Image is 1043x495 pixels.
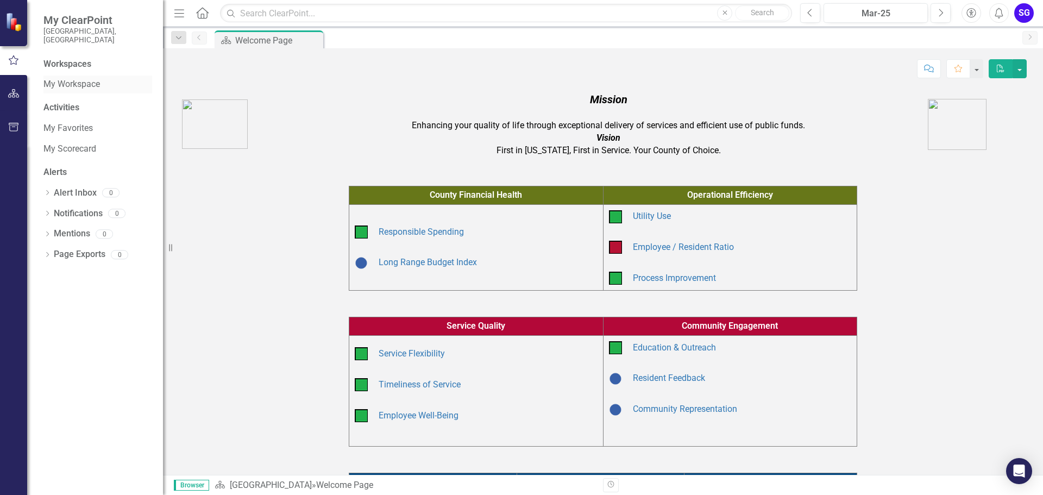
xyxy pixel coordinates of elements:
[215,479,595,492] div: »
[355,347,368,360] img: On Target
[379,348,445,359] a: Service Flexibility
[687,190,773,200] span: Operational Efficiency
[54,228,90,240] a: Mentions
[43,58,91,71] div: Workspaces
[1006,458,1032,484] div: Open Intercom Messenger
[609,272,622,285] img: On Target
[292,89,925,160] td: Enhancing your quality of life through exceptional delivery of services and efficient use of publ...
[355,409,368,422] img: On Target
[735,5,789,21] button: Search
[751,8,774,17] span: Search
[43,166,152,179] div: Alerts
[447,321,505,331] span: Service Quality
[96,229,113,239] div: 0
[355,378,368,391] img: On Target
[633,211,671,221] a: Utility Use
[379,379,461,390] a: Timeliness of Service
[633,404,737,414] a: Community Representation
[682,321,778,331] span: Community Engagement
[108,209,125,218] div: 0
[111,250,128,259] div: 0
[590,93,627,106] em: Mission
[182,99,248,149] img: AC_Logo.png
[54,248,105,261] a: Page Exports
[355,225,368,239] img: On Target
[609,210,622,223] img: On Target
[43,27,152,45] small: [GEOGRAPHIC_DATA], [GEOGRAPHIC_DATA]
[824,3,928,23] button: Mar-25
[633,342,716,353] a: Education & Outreach
[827,7,924,20] div: Mar-25
[379,227,464,237] a: Responsible Spending
[316,480,373,490] div: Welcome Page
[355,256,368,270] img: Baselining
[609,403,622,416] img: Baselining
[596,133,620,143] em: Vision
[928,99,987,150] img: AA%20logo.png
[5,12,24,32] img: ClearPoint Strategy
[609,241,622,254] img: Below Plan
[609,341,622,354] img: On Target
[174,480,209,491] span: Browser
[54,208,103,220] a: Notifications
[43,102,152,114] div: Activities
[43,14,152,27] span: My ClearPoint
[235,34,321,47] div: Welcome Page
[230,480,312,490] a: [GEOGRAPHIC_DATA]
[43,78,152,91] a: My Workspace
[1014,3,1034,23] button: SG
[633,373,705,383] a: Resident Feedback
[609,372,622,385] img: Baselining
[43,143,152,155] a: My Scorecard
[633,242,734,252] a: Employee / Resident Ratio
[220,4,792,23] input: Search ClearPoint...
[43,122,152,135] a: My Favorites
[379,410,458,421] a: Employee Well-Being
[102,189,120,198] div: 0
[379,257,477,267] a: Long Range Budget Index
[430,190,522,200] span: County Financial Health
[54,187,97,199] a: Alert Inbox
[633,273,716,283] a: Process Improvement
